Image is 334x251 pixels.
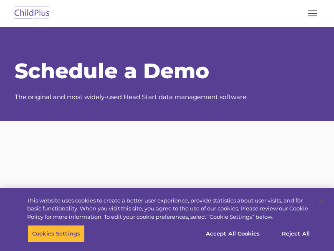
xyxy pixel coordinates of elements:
div: This website uses cookies to create a better user experience, provide statistics about user visit... [27,197,311,221]
button: Close [311,192,330,211]
button: Reject All [270,225,322,243]
button: Accept All Cookies [201,225,264,243]
button: Cookies Settings [28,225,85,243]
img: ChildPlus by Procare Solutions [13,4,52,23]
span: Schedule a Demo [15,58,209,84]
span: The original and most widely-used Head Start data management software. [15,93,248,101]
